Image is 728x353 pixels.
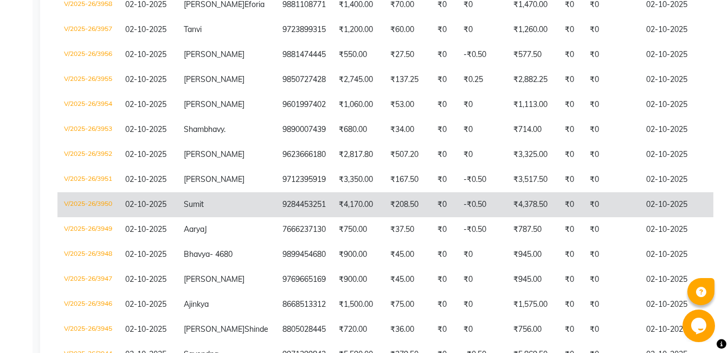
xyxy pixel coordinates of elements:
[384,242,431,267] td: ₹45.00
[457,42,507,67] td: -₹0.50
[640,242,723,267] td: 02-10-2025
[558,117,583,142] td: ₹0
[184,324,244,334] span: [PERSON_NAME]
[558,17,583,42] td: ₹0
[640,92,723,117] td: 02-10-2025
[431,167,457,192] td: ₹0
[457,167,507,192] td: -₹0.50
[384,317,431,342] td: ₹36.00
[276,217,332,242] td: 7666237130
[558,67,583,92] td: ₹0
[332,242,384,267] td: ₹900.00
[457,217,507,242] td: -₹0.50
[125,74,166,84] span: 02-10-2025
[457,267,507,292] td: ₹0
[431,242,457,267] td: ₹0
[57,117,119,142] td: V/2025-26/3953
[457,67,507,92] td: ₹0.25
[583,217,640,242] td: ₹0
[184,224,204,234] span: Aarya
[507,292,558,317] td: ₹1,575.00
[640,317,723,342] td: 02-10-2025
[384,17,431,42] td: ₹60.00
[57,142,119,167] td: V/2025-26/3952
[583,42,640,67] td: ₹0
[431,217,457,242] td: ₹0
[125,274,166,284] span: 02-10-2025
[332,192,384,217] td: ₹4,170.00
[682,310,717,342] iframe: chat widget
[507,42,558,67] td: ₹577.50
[184,124,224,134] span: Shambhavy
[384,67,431,92] td: ₹137.25
[640,192,723,217] td: 02-10-2025
[558,217,583,242] td: ₹0
[276,267,332,292] td: 9769665169
[332,217,384,242] td: ₹750.00
[640,292,723,317] td: 02-10-2025
[184,99,244,109] span: [PERSON_NAME]
[332,92,384,117] td: ₹1,060.00
[558,242,583,267] td: ₹0
[583,17,640,42] td: ₹0
[184,299,209,309] span: Ajinkya
[184,174,244,184] span: [PERSON_NAME]
[125,124,166,134] span: 02-10-2025
[57,192,119,217] td: V/2025-26/3950
[431,117,457,142] td: ₹0
[640,17,723,42] td: 02-10-2025
[125,199,166,209] span: 02-10-2025
[558,142,583,167] td: ₹0
[210,249,233,259] span: - 4680
[184,74,244,84] span: [PERSON_NAME]
[507,242,558,267] td: ₹945.00
[457,317,507,342] td: ₹0
[640,142,723,167] td: 02-10-2025
[204,224,207,234] span: J
[583,242,640,267] td: ₹0
[507,267,558,292] td: ₹945.00
[276,317,332,342] td: 8805028445
[431,192,457,217] td: ₹0
[276,142,332,167] td: 9623666180
[507,67,558,92] td: ₹2,882.25
[57,217,119,242] td: V/2025-26/3949
[125,49,166,59] span: 02-10-2025
[640,42,723,67] td: 02-10-2025
[457,17,507,42] td: ₹0
[184,24,202,34] span: Tanvi
[332,167,384,192] td: ₹3,350.00
[276,167,332,192] td: 9712395919
[125,149,166,159] span: 02-10-2025
[558,42,583,67] td: ₹0
[431,17,457,42] td: ₹0
[640,217,723,242] td: 02-10-2025
[384,142,431,167] td: ₹507.20
[583,142,640,167] td: ₹0
[457,92,507,117] td: ₹0
[332,42,384,67] td: ₹550.00
[125,299,166,309] span: 02-10-2025
[583,167,640,192] td: ₹0
[125,249,166,259] span: 02-10-2025
[57,92,119,117] td: V/2025-26/3954
[431,292,457,317] td: ₹0
[276,242,332,267] td: 9899454680
[125,324,166,334] span: 02-10-2025
[558,192,583,217] td: ₹0
[457,292,507,317] td: ₹0
[244,324,268,334] span: Shinde
[558,92,583,117] td: ₹0
[332,117,384,142] td: ₹680.00
[558,292,583,317] td: ₹0
[125,224,166,234] span: 02-10-2025
[384,192,431,217] td: ₹208.50
[184,49,244,59] span: [PERSON_NAME]
[431,267,457,292] td: ₹0
[384,292,431,317] td: ₹75.00
[57,67,119,92] td: V/2025-26/3955
[125,99,166,109] span: 02-10-2025
[507,92,558,117] td: ₹1,113.00
[558,167,583,192] td: ₹0
[332,142,384,167] td: ₹2,817.80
